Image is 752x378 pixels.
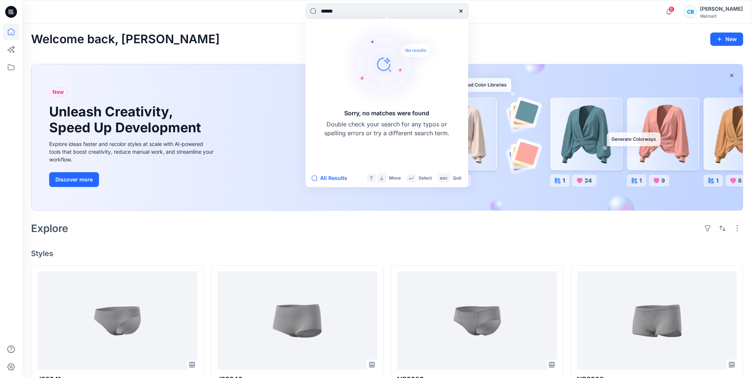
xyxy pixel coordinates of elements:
[440,174,448,182] p: esc
[700,4,743,13] div: [PERSON_NAME]
[710,33,743,46] button: New
[37,272,197,370] a: JS2641
[684,5,697,18] div: CB
[453,174,461,182] p: Quit
[311,174,352,183] button: All Results
[700,13,743,19] div: Walmart
[49,172,99,187] button: Discover more
[324,120,450,137] p: Double check your search for any typos or spelling errors or try a different search term.
[397,272,557,370] a: NB2689
[52,88,64,96] span: New
[217,272,377,370] a: JS2640
[344,109,429,118] h5: Sorry, no matches were found
[49,104,204,136] h1: Unleash Creativity, Speed Up Development
[418,174,432,182] p: Select
[31,249,743,258] h4: Styles
[341,20,444,109] img: Sorry, no matches were found
[31,222,68,234] h2: Explore
[49,140,215,163] div: Explore ideas faster and recolor styles at scale with AI-powered tools that boost creativity, red...
[389,174,401,182] p: Move
[577,272,737,370] a: NB2688
[669,6,674,12] span: 6
[49,172,215,187] a: Discover more
[31,33,220,46] h2: Welcome back, [PERSON_NAME]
